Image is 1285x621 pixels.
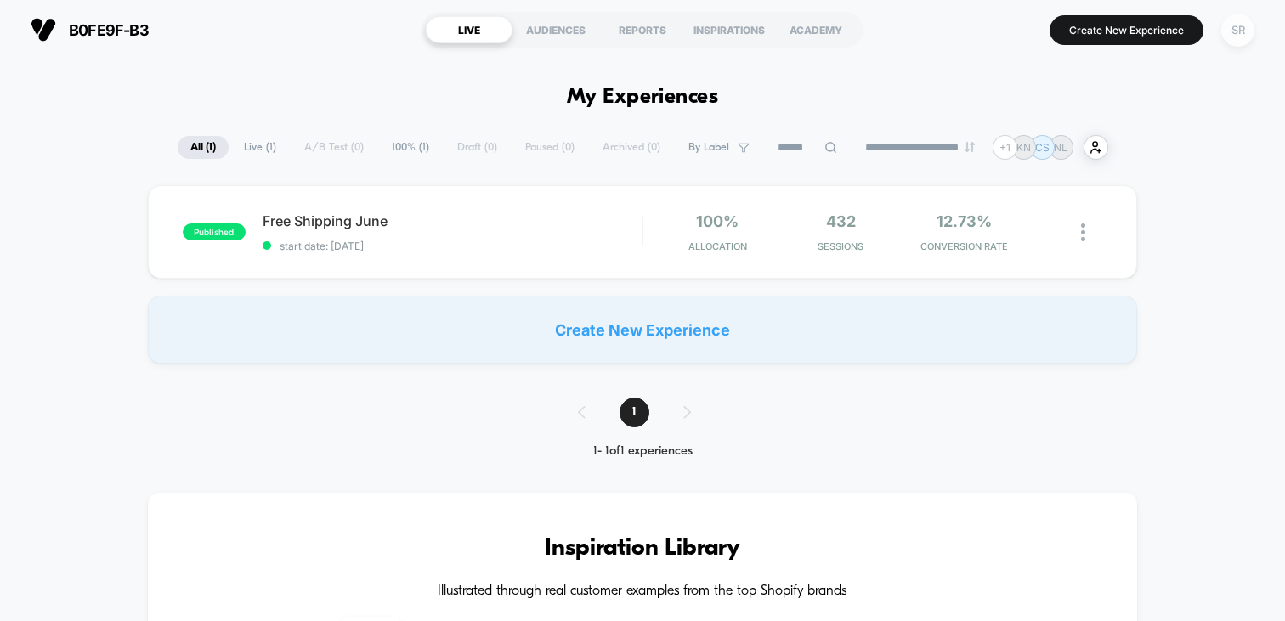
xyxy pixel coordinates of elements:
[31,17,56,42] img: Visually logo
[688,141,729,154] span: By Label
[688,240,747,252] span: Allocation
[696,212,739,230] span: 100%
[25,16,154,43] button: b0fe9f-b3
[148,296,1137,364] div: Create New Experience
[512,16,599,43] div: AUDIENCES
[826,212,856,230] span: 432
[1081,223,1085,241] img: close
[1050,15,1203,45] button: Create New Experience
[178,136,229,159] span: All ( 1 )
[263,240,642,252] span: start date: [DATE]
[686,16,773,43] div: INSPIRATIONS
[784,240,898,252] span: Sessions
[1054,141,1067,154] p: NL
[965,142,975,152] img: end
[1035,141,1050,154] p: CS
[907,240,1022,252] span: CONVERSION RATE
[567,85,719,110] h1: My Experiences
[199,584,1086,600] h4: Illustrated through real customer examples from the top Shopify brands
[1221,14,1254,47] div: SR
[426,16,512,43] div: LIVE
[937,212,992,230] span: 12.73%
[599,16,686,43] div: REPORTS
[199,535,1086,562] h3: Inspiration Library
[561,444,725,459] div: 1 - 1 of 1 experiences
[1016,141,1031,154] p: KN
[620,398,649,427] span: 1
[379,136,442,159] span: 100% ( 1 )
[69,21,149,39] span: b0fe9f-b3
[263,212,642,229] span: Free Shipping June
[183,223,246,240] span: published
[1216,13,1260,48] button: SR
[231,136,289,159] span: Live ( 1 )
[773,16,859,43] div: ACADEMY
[993,135,1017,160] div: + 1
